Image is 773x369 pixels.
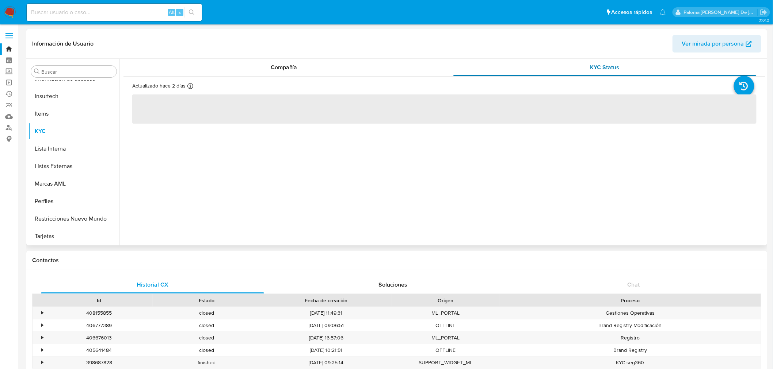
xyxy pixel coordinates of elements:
span: Ver mirada por persona [682,35,744,53]
span: ‌ [132,94,757,124]
div: closed [153,307,260,319]
button: Perfiles [28,193,119,210]
div: OFFLINE [392,344,499,356]
div: Id [50,297,148,304]
div: ML_PORTAL [392,332,499,344]
div: closed [153,344,260,356]
button: Items [28,105,119,123]
button: search-icon [184,7,199,18]
div: 405641484 [45,344,153,356]
div: SUPPORT_WIDGET_ML [392,357,499,369]
span: Soluciones [379,280,408,289]
span: Accesos rápidos [612,8,652,16]
div: closed [153,319,260,331]
div: Registro [499,332,761,344]
button: Marcas AML [28,175,119,193]
a: Salir [760,8,768,16]
button: Listas Externas [28,158,119,175]
span: KYC Status [590,63,620,71]
div: [DATE] 09:25:14 [260,357,392,369]
span: Chat [628,280,640,289]
button: Buscar [34,69,40,74]
span: Compañía [271,63,297,71]
button: Restricciones Nuevo Mundo [28,210,119,228]
div: [DATE] 09:06:51 [260,319,392,331]
a: Notificaciones [660,9,666,15]
div: 408155855 [45,307,153,319]
div: [DATE] 11:49:31 [260,307,392,319]
div: 406676013 [45,332,153,344]
span: Alt [169,9,175,16]
div: • [41,310,43,316]
div: Estado [158,297,255,304]
div: ML_PORTAL [392,307,499,319]
h1: Información de Usuario [32,40,94,47]
div: • [41,347,43,354]
div: 398687828 [45,357,153,369]
div: • [41,359,43,366]
div: [DATE] 16:57:06 [260,332,392,344]
div: Fecha de creación [265,297,387,304]
button: Tarjetas [28,228,119,245]
div: finished [153,357,260,369]
div: • [41,322,43,329]
p: paloma.falcondesoto@mercadolibre.cl [684,9,758,16]
div: 406777389 [45,319,153,331]
div: OFFLINE [392,319,499,331]
div: closed [153,332,260,344]
span: s [179,9,181,16]
span: Historial CX [137,280,168,289]
button: Insurtech [28,88,119,105]
input: Buscar [41,69,114,75]
div: Brand Registry Modificación [499,319,761,331]
div: • [41,334,43,341]
div: [DATE] 10:21:51 [260,344,392,356]
div: KYC seg360 [499,357,761,369]
button: KYC [28,123,119,140]
div: Proceso [504,297,756,304]
div: Gestiones Operativas [499,307,761,319]
h1: Contactos [32,257,761,264]
button: Lista Interna [28,140,119,158]
button: Ver mirada por persona [673,35,761,53]
div: Origen [397,297,494,304]
input: Buscar usuario o caso... [27,8,202,17]
div: Brand Registry [499,344,761,356]
p: Actualizado hace 2 días [132,82,186,89]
